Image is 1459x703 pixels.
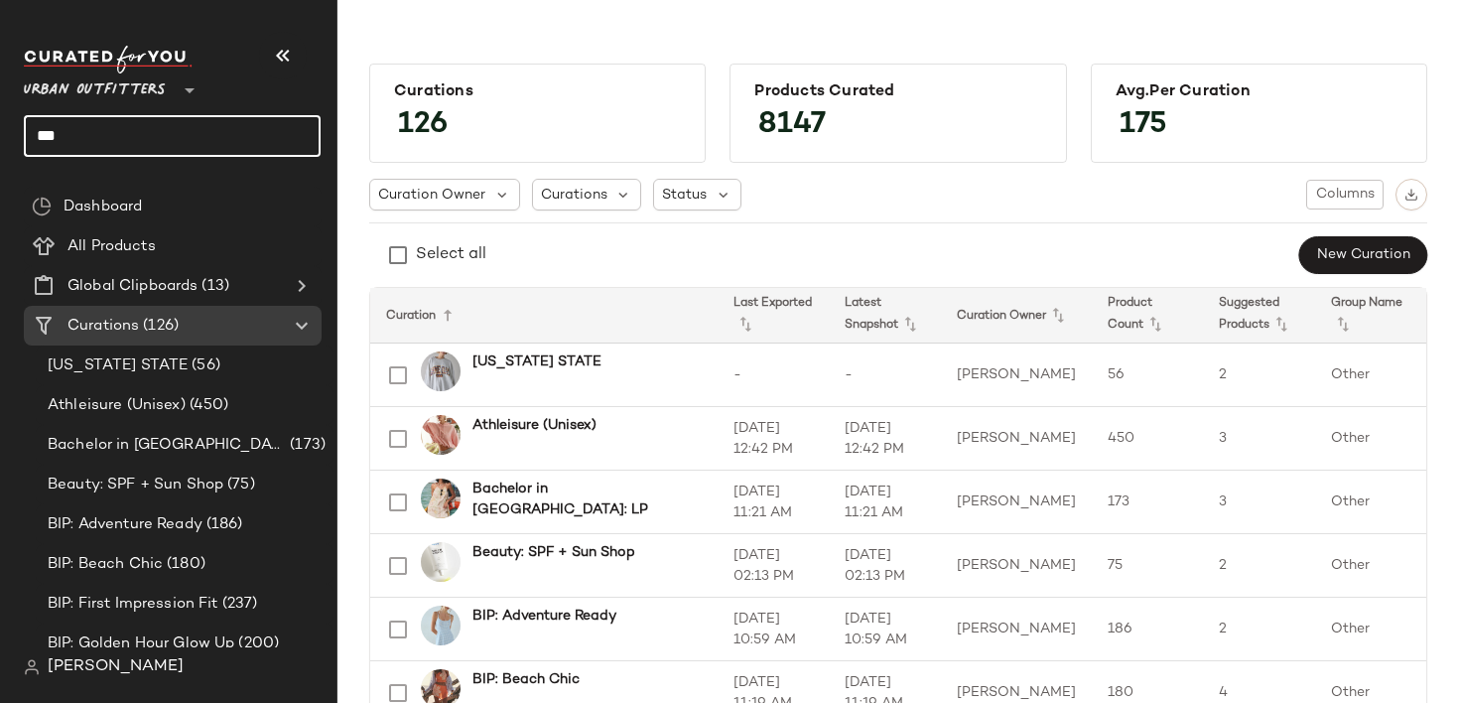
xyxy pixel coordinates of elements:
span: Beauty: SPF + Sun Shop [48,474,223,496]
td: [DATE] 12:42 PM [718,407,829,471]
button: Columns [1306,180,1384,210]
span: (126) [139,315,179,338]
td: 186 [1092,598,1203,661]
th: Curation Owner [941,288,1092,344]
td: - [718,344,829,407]
button: New Curation [1299,236,1427,274]
img: svg%3e [1404,188,1418,202]
b: BIP: Beach Chic [472,669,580,690]
th: Group Name [1315,288,1426,344]
span: BIP: Golden Hour Glow Up [48,633,234,655]
div: Curations [394,82,681,101]
th: Product Count [1092,288,1203,344]
span: [US_STATE] STATE [48,354,188,377]
td: 3 [1203,407,1314,471]
td: Other [1315,534,1426,598]
td: 75 [1092,534,1203,598]
td: [DATE] 12:42 PM [829,407,940,471]
th: Suggested Products [1203,288,1314,344]
span: (13) [198,275,229,298]
td: 450 [1092,407,1203,471]
span: Curation Owner [378,185,485,206]
span: (56) [188,354,220,377]
b: [US_STATE] STATE [472,351,601,372]
span: [PERSON_NAME] [48,655,184,679]
span: Athleisure (Unisex) [48,394,186,417]
span: 175 [1100,89,1187,161]
th: Last Exported [718,288,829,344]
span: (450) [186,394,229,417]
td: [DATE] 02:13 PM [718,534,829,598]
img: 94373735_065_b [421,415,461,455]
b: BIP: Adventure Ready [472,606,616,627]
span: 126 [378,89,467,161]
img: 100651991_004_b [421,351,461,391]
span: BIP: Adventure Ready [48,513,202,536]
span: Dashboard [64,196,142,218]
td: [PERSON_NAME] [941,407,1092,471]
td: Other [1315,344,1426,407]
span: Urban Outfitters [24,68,166,103]
div: Products Curated [754,82,1041,101]
td: 2 [1203,534,1314,598]
td: [PERSON_NAME] [941,598,1092,661]
span: (180) [163,553,205,576]
img: 99180069_079_b [421,479,461,518]
span: All Products [67,235,156,258]
b: Bachelor in [GEOGRAPHIC_DATA]: LP [472,479,694,520]
span: Status [662,185,707,206]
td: [PERSON_NAME] [941,471,1092,534]
span: (173) [286,434,326,457]
span: New Curation [1316,247,1410,263]
span: (75) [223,474,255,496]
span: Global Clipboards [67,275,198,298]
span: (186) [202,513,243,536]
td: [PERSON_NAME] [941,344,1092,407]
td: 56 [1092,344,1203,407]
span: (237) [218,593,258,616]
td: [DATE] 11:21 AM [829,471,940,534]
th: Curation [370,288,718,344]
td: Other [1315,407,1426,471]
b: Athleisure (Unisex) [472,415,597,436]
td: 2 [1203,598,1314,661]
div: Select all [416,243,486,267]
td: - [829,344,940,407]
b: Beauty: SPF + Sun Shop [472,542,635,563]
td: 2 [1203,344,1314,407]
td: [DATE] 02:13 PM [829,534,940,598]
td: Other [1315,471,1426,534]
span: Curations [67,315,139,338]
td: [DATE] 11:21 AM [718,471,829,534]
td: 173 [1092,471,1203,534]
td: 3 [1203,471,1314,534]
td: [DATE] 10:59 AM [829,598,940,661]
th: Latest Snapshot [829,288,940,344]
div: Avg.per Curation [1116,82,1402,101]
span: Columns [1315,187,1375,203]
td: Other [1315,598,1426,661]
span: BIP: Beach Chic [48,553,163,576]
span: BIP: First Impression Fit [48,593,218,616]
span: Bachelor in [GEOGRAPHIC_DATA]: LP [48,434,286,457]
span: 8147 [738,89,846,161]
td: [PERSON_NAME] [941,534,1092,598]
img: svg%3e [32,197,52,216]
span: (200) [234,633,279,655]
img: 61418414_000_b [421,542,461,582]
span: Curations [541,185,607,206]
img: 96876586_049_b [421,606,461,645]
img: svg%3e [24,659,40,675]
td: [DATE] 10:59 AM [718,598,829,661]
img: cfy_white_logo.C9jOOHJF.svg [24,46,193,73]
